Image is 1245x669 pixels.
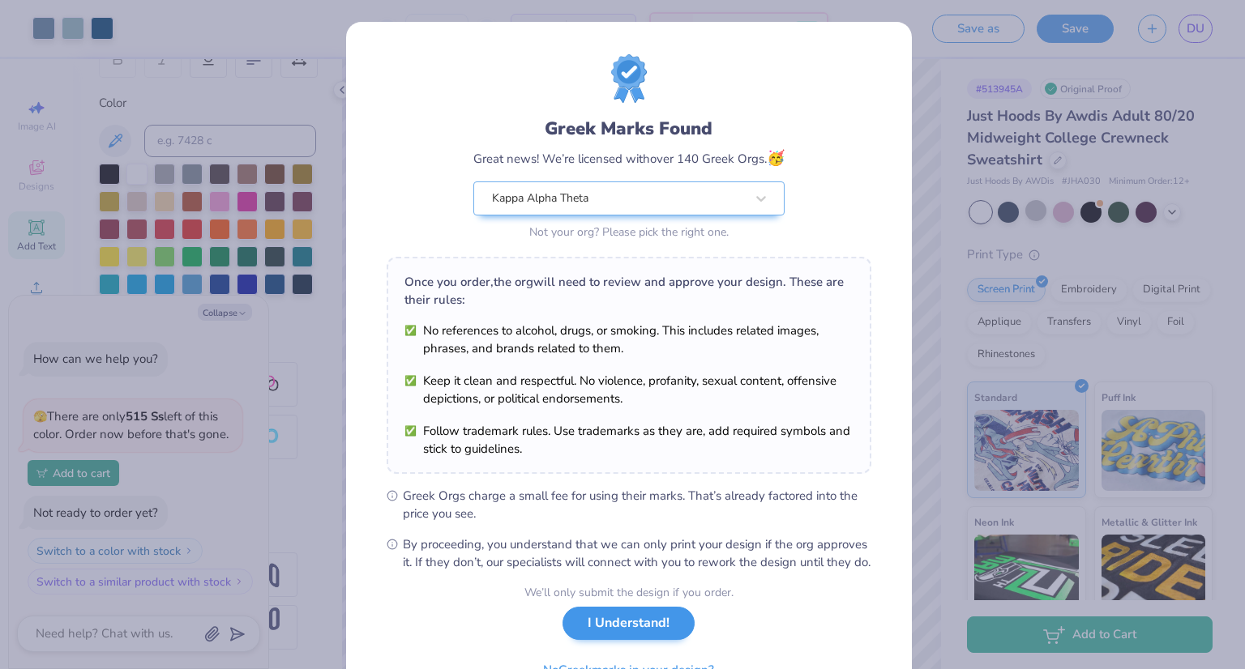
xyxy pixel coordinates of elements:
[473,224,785,241] div: Not your org? Please pick the right one.
[473,147,785,169] div: Great news! We’re licensed with over 140 Greek Orgs.
[403,487,871,522] span: Greek Orgs charge a small fee for using their marks. That’s already factored into the price you see.
[404,372,854,407] li: Keep it clean and respectful. No violence, profanity, sexual content, offensive depictions, or po...
[611,54,647,103] img: license-marks-badge.png
[563,607,695,640] button: I Understand!
[404,322,854,357] li: No references to alcohol, drugs, or smoking. This includes related images, phrases, and brands re...
[473,116,785,142] div: Greek Marks Found
[404,422,854,458] li: Follow trademark rules. Use trademarks as they are, add required symbols and stick to guidelines.
[403,535,871,571] span: By proceeding, you understand that we can only print your design if the org approves it. If they ...
[767,148,785,168] span: 🥳
[524,584,734,601] div: We’ll only submit the design if you order.
[404,273,854,309] div: Once you order, the org will need to review and approve your design. These are their rules:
